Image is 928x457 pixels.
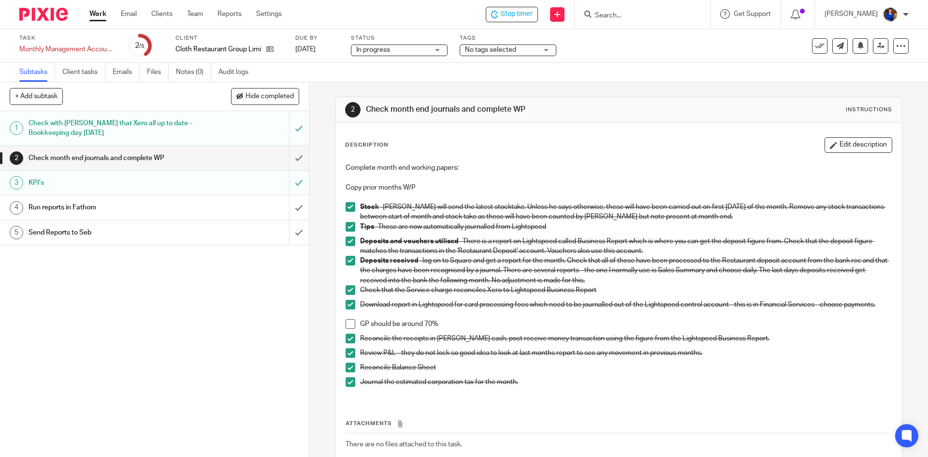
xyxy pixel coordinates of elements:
[825,9,878,19] p: [PERSON_NAME]
[89,9,106,19] a: Work
[147,63,169,82] a: Files
[360,223,374,230] strong: Tips
[218,63,256,82] a: Audit logs
[113,63,140,82] a: Emails
[346,183,891,192] p: Copy prior months W/P
[151,9,173,19] a: Clients
[360,334,891,343] p: Reconcile the receipts in [PERSON_NAME] cash, post receive money transaction using the figure fro...
[187,9,203,19] a: Team
[360,285,891,295] p: Check that the Service charge reconciles Xero to Lightspeed Business Report
[825,137,892,153] button: Edit description
[346,421,392,426] span: Attachments
[121,9,137,19] a: Email
[360,222,891,232] p: - These are now automatically journalled from Lightspeed
[29,200,196,215] h1: Run reports in Fathom
[10,201,23,215] div: 4
[360,377,891,387] p: Journal the estimated corporation tax for the month.
[62,63,105,82] a: Client tasks
[360,319,891,329] p: GP should be around 70%
[246,93,294,101] span: Hide completed
[10,176,23,190] div: 3
[29,225,196,240] h1: Send Reports to Seb
[734,11,771,17] span: Get Support
[29,151,196,165] h1: Check month end journals and complete WP
[29,116,196,141] h1: Check with [PERSON_NAME] that Xero all up to date - Bookkeeping day [DATE]
[231,88,299,104] button: Hide completed
[356,46,390,53] span: In progress
[346,441,462,448] span: There are no files attached to this task.
[351,34,448,42] label: Status
[360,238,459,245] strong: Deposits and vouchers utilised
[360,236,891,256] p: - There is a report on Lightspeed called Business Report which is where you can get the deposit f...
[846,106,892,114] div: Instructions
[360,363,891,372] p: Reconcile Balance Sheet
[460,34,556,42] label: Tags
[366,104,639,115] h1: Check month end journals and complete WP
[360,257,419,264] strong: Deposits received
[345,102,361,118] div: 2
[295,46,316,53] span: [DATE]
[19,8,68,21] img: Pixie
[10,121,23,135] div: 1
[176,63,211,82] a: Notes (0)
[360,202,891,222] p: - [PERSON_NAME] will send the latest stocktake. Unless he says otherwise, these will have been ca...
[345,141,388,149] p: Description
[360,300,891,310] p: Download report in Lightspeed for card processing fees which need to be journalled out of the Lig...
[19,63,55,82] a: Subtasks
[139,44,145,49] small: /5
[19,34,116,42] label: Task
[175,34,283,42] label: Client
[883,7,898,22] img: Nicole.jpeg
[135,40,145,51] div: 2
[594,12,681,20] input: Search
[29,176,196,190] h1: KPI's
[465,46,516,53] span: No tags selected
[360,204,379,210] strong: Stock
[346,163,891,173] p: Complete month end working papers:
[217,9,242,19] a: Reports
[10,226,23,239] div: 5
[10,151,23,165] div: 2
[295,34,339,42] label: Due by
[10,88,63,104] button: + Add subtask
[19,44,116,54] div: Monthly Management Accounts - Cloth
[360,256,891,285] p: - log on to Square and get a report for the month. Check that all of these have been processed to...
[175,44,261,54] p: Cloth Restaurant Group Limited
[501,9,533,19] span: Stop timer
[486,7,538,22] div: Cloth Restaurant Group Limited - Monthly Management Accounts - Cloth
[360,348,891,358] p: Review P&L - they do not lock so good idea to look at last months report to see any movement in p...
[256,9,282,19] a: Settings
